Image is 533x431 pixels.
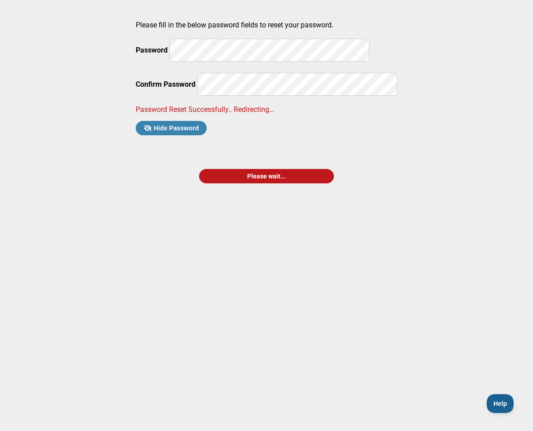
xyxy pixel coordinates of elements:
[136,21,397,29] p: Please fill in the below password fields to reset your password.
[487,394,515,413] iframe: Toggle Customer Support
[136,105,397,114] p: Password Reset Successfully.. Redirecting...
[136,46,168,54] label: Password
[199,169,334,183] div: Please wait...
[136,80,195,89] label: Confirm Password
[136,121,207,135] button: Hide Password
